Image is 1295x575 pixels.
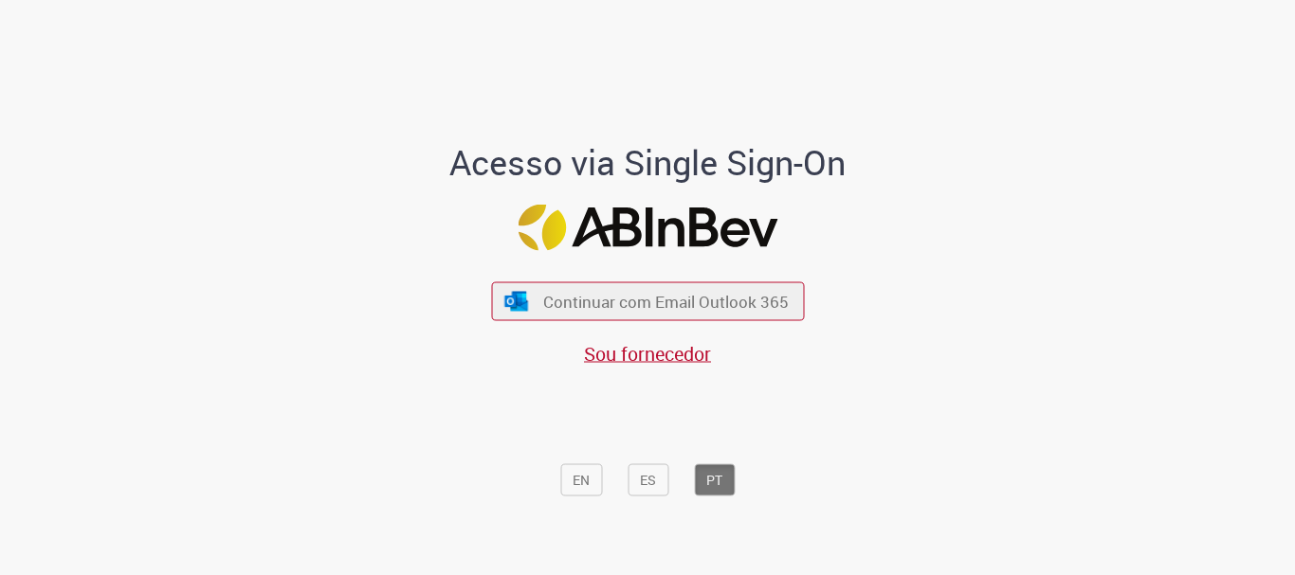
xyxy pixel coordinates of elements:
a: Sou fornecedor [584,341,711,367]
button: ES [628,464,668,496]
h1: Acesso via Single Sign-On [385,144,911,182]
span: Continuar com Email Outlook 365 [543,291,789,313]
img: Logo ABInBev [518,205,777,251]
button: EN [560,464,602,496]
button: ícone Azure/Microsoft 360 Continuar com Email Outlook 365 [491,282,804,321]
img: ícone Azure/Microsoft 360 [503,291,530,311]
button: PT [694,464,735,496]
